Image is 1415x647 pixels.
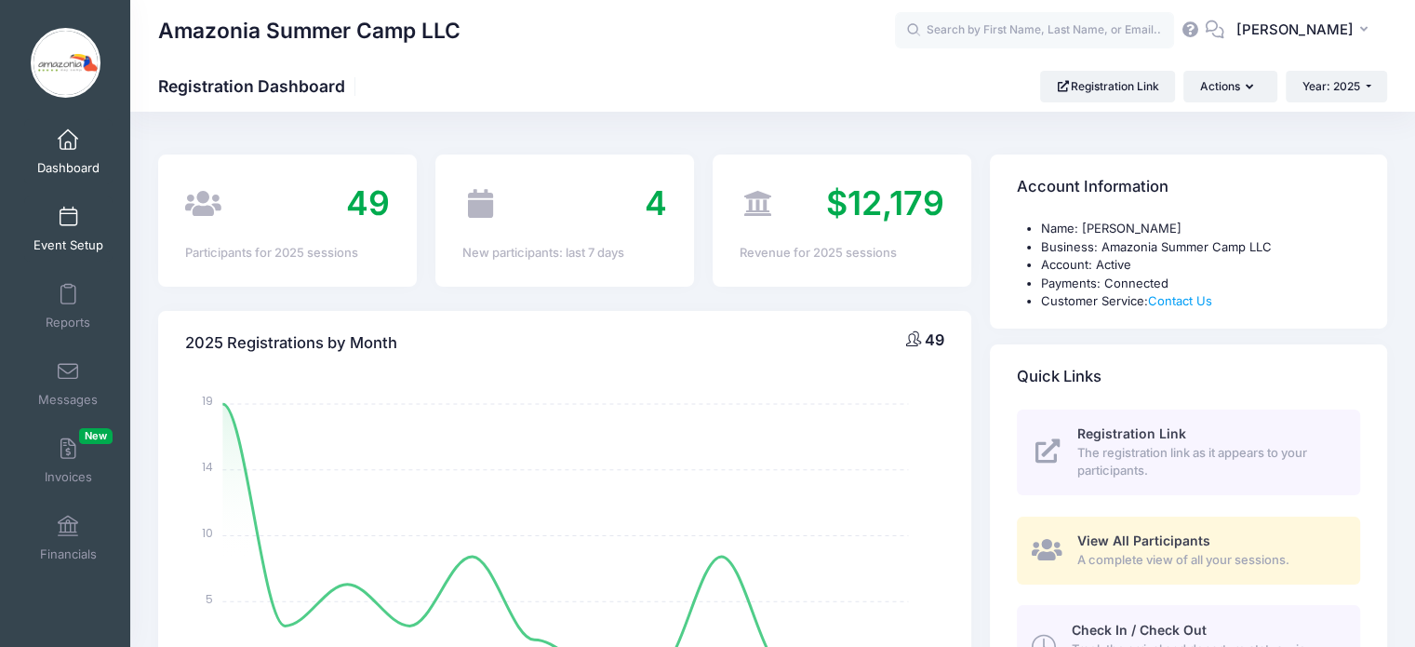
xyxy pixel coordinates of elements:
div: Participants for 2025 sessions [185,244,390,263]
span: 4 [645,182,667,223]
span: 49 [346,182,390,223]
a: Registration Link [1040,71,1175,102]
span: New [79,428,113,444]
span: View All Participants [1077,532,1210,548]
span: Financials [40,546,97,562]
span: Year: 2025 [1302,79,1360,93]
button: Actions [1183,71,1276,102]
span: $12,179 [826,182,944,223]
button: [PERSON_NAME] [1224,9,1387,52]
span: The registration link as it appears to your participants. [1077,444,1339,480]
span: Registration Link [1077,425,1186,441]
span: Invoices [45,469,92,485]
input: Search by First Name, Last Name, or Email... [895,12,1174,49]
tspan: 5 [207,590,214,606]
tspan: 10 [203,525,214,541]
h1: Registration Dashboard [158,76,361,96]
span: A complete view of all your sessions. [1077,551,1339,570]
div: New participants: last 7 days [462,244,667,263]
li: Account: Active [1041,256,1360,275]
a: Registration Link The registration link as it appears to your participants. [1017,410,1360,495]
h4: 2025 Registrations by Month [185,317,397,370]
h4: Account Information [1017,161,1168,214]
span: Event Setup [33,237,103,253]
a: Contact Us [1148,293,1212,308]
a: InvoicesNew [24,428,113,493]
a: View All Participants A complete view of all your sessions. [1017,517,1360,585]
span: Reports [46,315,90,330]
div: Revenue for 2025 sessions [740,244,944,263]
li: Name: [PERSON_NAME] [1041,220,1360,238]
tspan: 19 [203,393,214,409]
h1: Amazonia Summer Camp LLC [158,9,461,52]
tspan: 14 [203,459,214,475]
h4: Quick Links [1017,350,1101,403]
span: Check In / Check Out [1071,622,1206,638]
a: Reports [24,274,113,339]
a: Dashboard [24,119,113,184]
span: Dashboard [37,160,100,176]
span: [PERSON_NAME] [1236,20,1354,40]
button: Year: 2025 [1286,71,1387,102]
a: Event Setup [24,196,113,262]
span: 49 [925,330,944,349]
img: Amazonia Summer Camp LLC [31,28,100,98]
li: Business: Amazonia Summer Camp LLC [1041,238,1360,257]
li: Customer Service: [1041,292,1360,311]
a: Messages [24,351,113,416]
span: Messages [38,392,98,408]
li: Payments: Connected [1041,275,1360,293]
a: Financials [24,505,113,571]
